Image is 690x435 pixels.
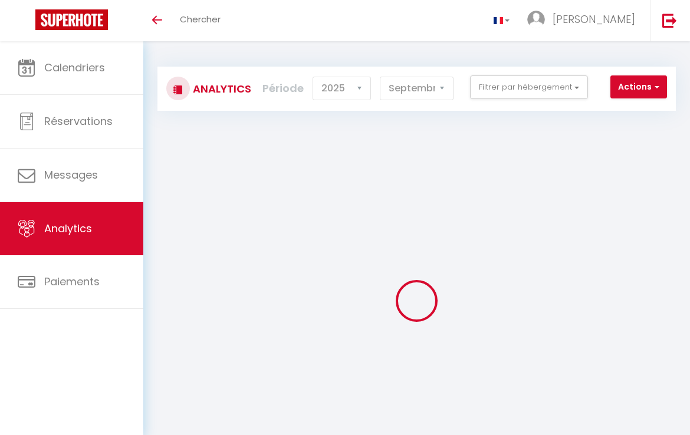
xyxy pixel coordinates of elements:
span: Paiements [44,274,100,289]
img: ... [527,11,545,28]
span: Calendriers [44,60,105,75]
span: [PERSON_NAME] [553,12,635,27]
span: Messages [44,167,98,182]
h3: Analytics [190,75,251,102]
span: Analytics [44,221,92,236]
img: logout [662,13,677,28]
img: Super Booking [35,9,108,30]
span: Chercher [180,13,221,25]
button: Actions [610,75,667,99]
label: Période [262,75,304,101]
button: Filtrer par hébergement [470,75,588,99]
span: Réservations [44,114,113,128]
